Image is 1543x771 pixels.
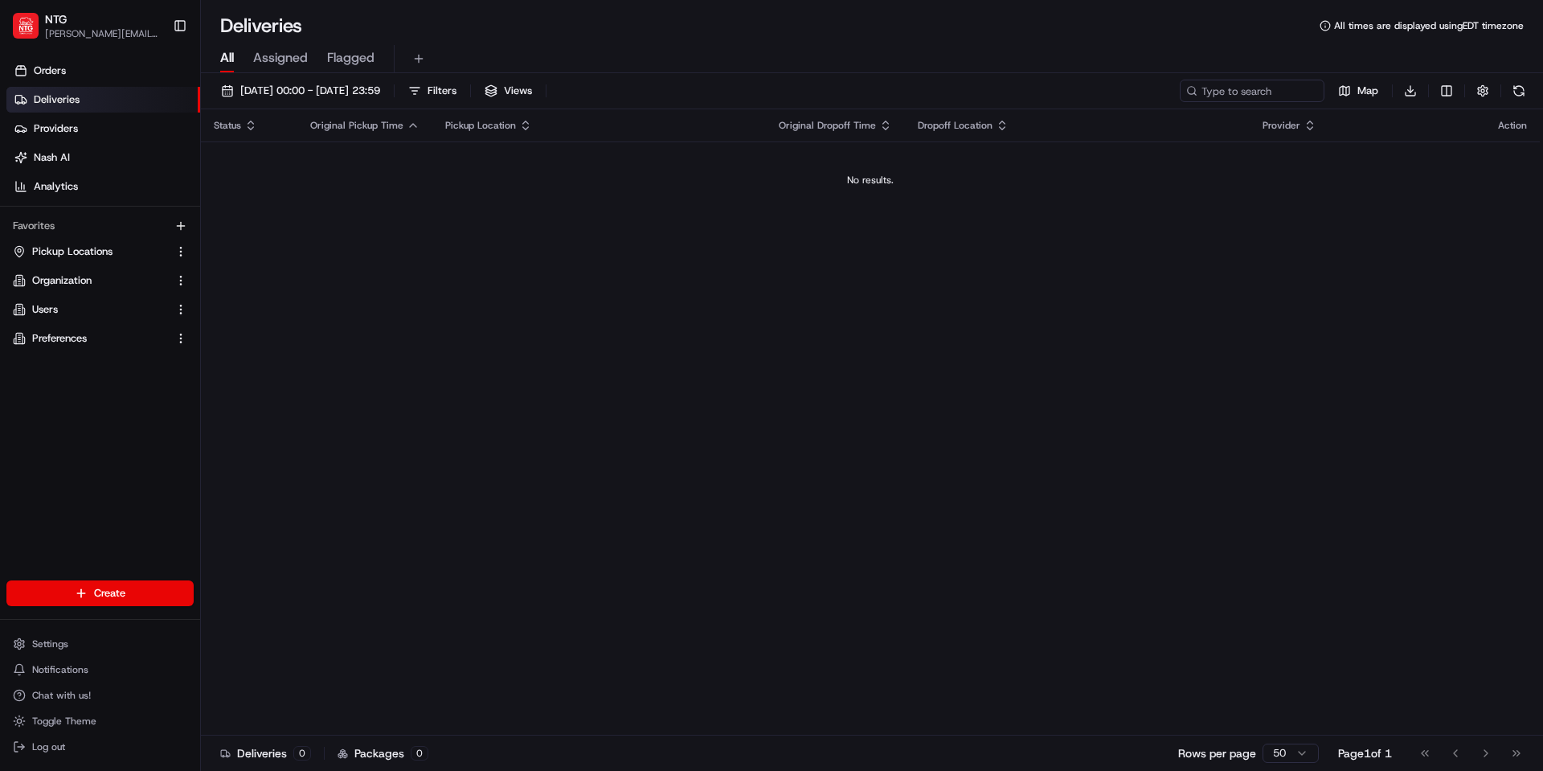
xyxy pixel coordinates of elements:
[327,48,374,68] span: Flagged
[253,48,308,68] span: Assigned
[34,150,70,165] span: Nash AI
[6,58,200,84] a: Orders
[13,273,168,288] a: Organization
[6,268,194,293] button: Organization
[13,331,168,346] a: Preferences
[6,580,194,606] button: Create
[504,84,532,98] span: Views
[1334,19,1524,32] span: All times are displayed using EDT timezone
[34,92,80,107] span: Deliveries
[6,326,194,351] button: Preferences
[45,11,67,27] button: NTG
[1263,119,1300,132] span: Provider
[428,84,456,98] span: Filters
[34,64,66,78] span: Orders
[6,145,200,170] a: Nash AI
[34,121,78,136] span: Providers
[32,689,91,702] span: Chat with us!
[310,119,403,132] span: Original Pickup Time
[220,13,302,39] h1: Deliveries
[1357,84,1378,98] span: Map
[6,239,194,265] button: Pickup Locations
[32,244,113,259] span: Pickup Locations
[13,302,168,317] a: Users
[6,736,194,758] button: Log out
[6,6,166,45] button: NTGNTG[PERSON_NAME][EMAIL_ADDRESS][PERSON_NAME][DOMAIN_NAME]
[94,586,125,601] span: Create
[6,710,194,732] button: Toggle Theme
[1331,80,1385,102] button: Map
[34,179,78,194] span: Analytics
[6,658,194,681] button: Notifications
[220,48,234,68] span: All
[13,244,168,259] a: Pickup Locations
[6,633,194,655] button: Settings
[401,80,464,102] button: Filters
[32,715,96,728] span: Toggle Theme
[214,80,387,102] button: [DATE] 00:00 - [DATE] 23:59
[477,80,539,102] button: Views
[445,119,516,132] span: Pickup Location
[214,119,241,132] span: Status
[32,331,87,346] span: Preferences
[32,663,88,676] span: Notifications
[1178,745,1256,761] p: Rows per page
[338,745,428,761] div: Packages
[220,745,311,761] div: Deliveries
[1180,80,1324,102] input: Type to search
[45,27,160,40] button: [PERSON_NAME][EMAIL_ADDRESS][PERSON_NAME][DOMAIN_NAME]
[6,297,194,322] button: Users
[293,746,311,761] div: 0
[6,116,200,141] a: Providers
[32,302,58,317] span: Users
[207,174,1533,187] div: No results.
[6,174,200,199] a: Analytics
[6,87,200,113] a: Deliveries
[411,746,428,761] div: 0
[1338,745,1392,761] div: Page 1 of 1
[32,273,92,288] span: Organization
[779,119,876,132] span: Original Dropoff Time
[1508,80,1530,102] button: Refresh
[6,684,194,707] button: Chat with us!
[6,213,194,239] div: Favorites
[1498,119,1527,132] div: Action
[32,740,65,753] span: Log out
[240,84,380,98] span: [DATE] 00:00 - [DATE] 23:59
[32,638,68,650] span: Settings
[918,119,993,132] span: Dropoff Location
[13,13,39,39] img: NTG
